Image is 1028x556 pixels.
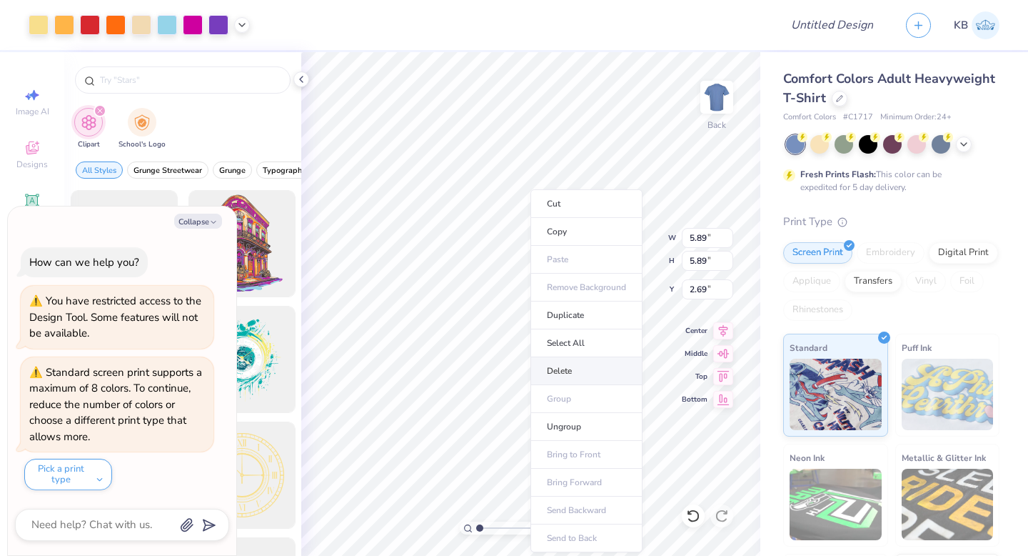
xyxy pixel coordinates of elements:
[174,214,222,229] button: Collapse
[929,242,998,264] div: Digital Print
[790,450,825,465] span: Neon Ink
[74,108,103,150] button: filter button
[82,165,116,176] span: All Styles
[790,469,882,540] img: Neon Ink
[78,139,100,150] span: Clipart
[213,162,252,179] button: filter button
[133,165,202,176] span: Grunge Streetwear
[134,114,150,131] img: School's Logo Image
[99,73,281,87] input: Try "Stars"
[783,111,836,124] span: Comfort Colors
[119,108,166,150] div: filter for School's Logo
[263,165,306,176] span: Typography
[783,271,840,292] div: Applique
[530,218,642,246] li: Copy
[902,469,994,540] img: Metallic & Glitter Ink
[880,111,952,124] span: Minimum Order: 24 +
[530,329,642,357] li: Select All
[783,70,995,106] span: Comfort Colors Adult Heavyweight T-Shirt
[74,108,103,150] div: filter for Clipart
[219,165,246,176] span: Grunge
[29,255,139,269] div: How can we help you?
[119,139,166,150] span: School's Logo
[783,242,852,264] div: Screen Print
[800,168,976,194] div: This color can be expedited for 5 day delivery.
[530,357,642,385] li: Delete
[902,340,932,355] span: Puff Ink
[972,11,999,39] img: Khushi Bukhredia
[530,189,642,218] li: Cut
[682,326,707,336] span: Center
[702,83,731,111] img: Back
[29,365,202,444] div: Standard screen print supports a maximum of 8 colors. To continue, reduce the number of colors or...
[29,294,201,340] div: You have restricted access to the Design Tool. Some features will not be available.
[682,394,707,404] span: Bottom
[800,169,876,180] strong: Fresh Prints Flash:
[256,162,313,179] button: filter button
[790,340,827,355] span: Standard
[16,159,48,170] span: Designs
[530,413,642,441] li: Ungroup
[954,17,968,34] span: KB
[682,349,707,359] span: Middle
[16,106,49,117] span: Image AI
[530,302,642,329] li: Duplicate
[780,11,885,39] input: Untitled Design
[906,271,946,292] div: Vinyl
[81,114,97,131] img: Clipart Image
[843,111,873,124] span: # C1717
[783,214,999,230] div: Print Type
[857,242,924,264] div: Embroidery
[707,119,726,131] div: Back
[790,359,882,430] img: Standard
[783,299,852,321] div: Rhinestones
[902,450,986,465] span: Metallic & Glitter Ink
[119,108,166,150] button: filter button
[76,162,123,179] button: filter button
[845,271,902,292] div: Transfers
[902,359,994,430] img: Puff Ink
[950,271,984,292] div: Foil
[954,11,999,39] a: KB
[24,459,112,490] button: Pick a print type
[127,162,208,179] button: filter button
[682,372,707,382] span: Top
